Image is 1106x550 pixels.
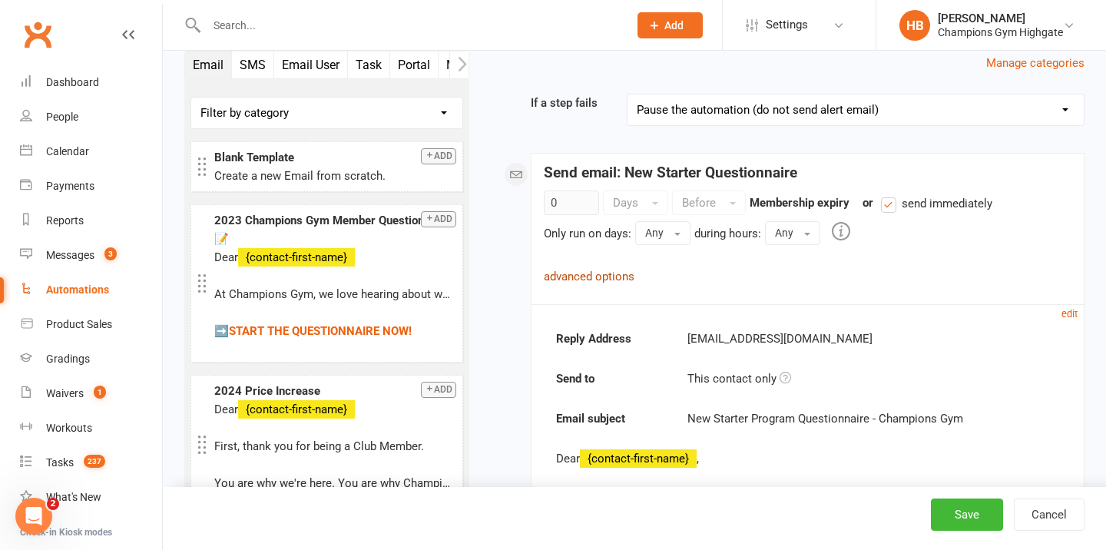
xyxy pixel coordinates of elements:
[20,273,162,307] a: Automations
[214,382,456,400] div: 2024 Price Increase
[20,307,162,342] a: Product Sales
[229,324,412,338] a: START THE QUESTIONNAIRE NOW!
[46,180,94,192] div: Payments
[214,400,456,419] p: Dear
[20,169,162,204] a: Payments
[232,51,274,78] button: SMS
[635,221,690,244] button: Any
[390,51,439,78] button: Portal
[348,51,390,78] button: Task
[20,238,162,273] a: Messages 3
[104,247,117,260] span: 3
[664,19,684,31] span: Add
[20,446,162,480] a: Tasks 237
[46,214,84,227] div: Reports
[556,449,1059,468] p: Dear ,
[46,111,78,123] div: People
[545,330,676,348] strong: Reply Address
[214,322,456,340] p: ➡️
[46,318,112,330] div: Product Sales
[544,224,631,243] div: Only run on days:
[421,148,456,164] button: Add
[637,12,703,38] button: Add
[1014,499,1084,531] button: Cancel
[20,342,162,376] a: Gradings
[545,369,676,388] strong: Send to
[20,480,162,515] a: What's New
[46,249,94,261] div: Messages
[18,15,57,54] a: Clubworx
[214,167,456,185] div: Create a new Email from scratch.
[676,369,1071,388] div: This contact only
[20,100,162,134] a: People
[214,476,628,490] span: You are why we're here. You are why Champions Gym is the community that it is.
[214,211,456,248] div: 2023 Champions Gym Member Questionnaire 📝
[274,51,348,78] button: Email User
[938,12,1063,25] div: [PERSON_NAME]
[750,196,849,210] strong: Membership expiry
[46,76,99,88] div: Dashboard
[46,456,74,469] div: Tasks
[544,164,797,181] strong: Send email: New Starter Questionnaire
[676,330,1071,348] div: [EMAIL_ADDRESS][DOMAIN_NAME]
[766,8,808,42] span: Settings
[46,283,109,296] div: Automations
[938,25,1063,39] div: Champions Gym Highgate
[214,285,456,303] p: At Champions Gym, we love hearing about what our members value the most and we strive to go above...
[545,409,676,428] strong: Email subject
[20,411,162,446] a: Workouts
[185,51,232,78] button: Email
[986,54,1084,72] button: Manage categories
[544,270,634,283] a: advanced options
[214,437,456,545] p: First, thank you for being a Club Member.
[214,248,456,267] p: Dear
[202,15,618,36] input: Search...
[46,422,92,434] div: Workouts
[46,387,84,399] div: Waivers
[20,134,162,169] a: Calendar
[931,499,1003,531] button: Save
[15,498,52,535] iframe: Intercom live chat
[853,194,992,213] div: or
[47,498,59,510] span: 2
[687,409,1059,428] div: New Starter Program Questionnaire - Champions Gym
[519,94,615,112] label: If a step fails
[1061,308,1078,320] small: edit
[421,211,456,227] button: Add
[765,221,820,244] button: Any
[46,491,101,503] div: What's New
[439,51,522,78] button: Membership
[46,353,90,365] div: Gradings
[20,204,162,238] a: Reports
[421,382,456,398] button: Add
[214,148,456,167] div: Blank Template
[902,194,992,210] span: send immediately
[84,455,105,468] span: 237
[20,65,162,100] a: Dashboard
[94,386,106,399] span: 1
[20,376,162,411] a: Waivers 1
[694,224,761,243] div: during hours:
[899,10,930,41] div: HB
[46,145,89,157] div: Calendar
